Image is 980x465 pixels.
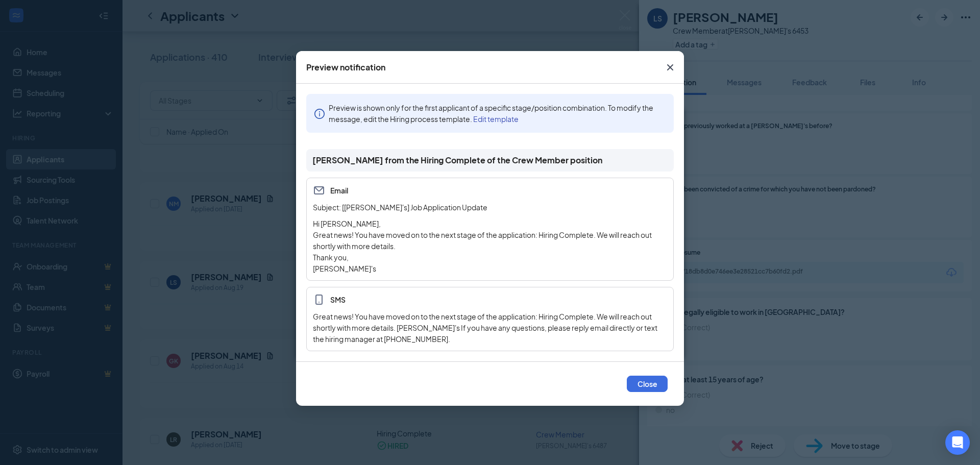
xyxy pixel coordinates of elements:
[313,252,667,263] p: Thank you,
[656,51,684,84] button: Close
[313,311,667,345] div: Great news! You have moved on to the next stage of the application: Hiring Complete. We will reac...
[313,263,667,274] p: [PERSON_NAME]'s
[664,61,676,74] svg: Cross
[313,184,325,197] svg: Email
[313,293,667,306] span: SMS
[313,184,667,197] span: Email
[313,203,487,212] span: Subject: [[PERSON_NAME]'s] Job Application Update
[312,155,602,165] span: [PERSON_NAME] from the Hiring Complete of the Crew Member position
[945,430,970,455] div: Open Intercom Messenger
[627,376,668,392] button: Close
[306,62,385,73] div: Preview notification
[313,293,325,306] svg: MobileSms
[473,114,519,124] a: Edit template
[313,218,667,229] p: Hi [PERSON_NAME],
[314,108,325,119] span: info-circle
[329,103,653,124] span: Preview is shown only for the first applicant of a specific stage/position combination. To modify...
[313,229,667,252] p: Great news! You have moved on to the next stage of the application: Hiring Complete. We will reac...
